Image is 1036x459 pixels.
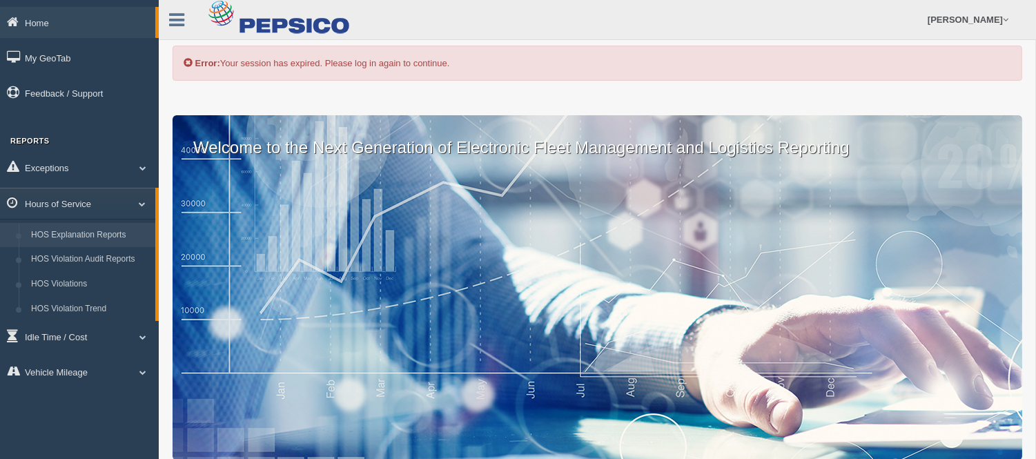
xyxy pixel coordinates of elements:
b: Error: [195,58,220,68]
a: HOS Violation Trend [25,297,155,322]
a: HOS Violations [25,272,155,297]
a: HOS Violation Audit Reports [25,247,155,272]
a: HOS Explanation Reports [25,223,155,248]
div: Your session has expired. Please log in again to continue. [173,46,1022,81]
p: Welcome to the Next Generation of Electronic Fleet Management and Logistics Reporting [173,115,1022,159]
